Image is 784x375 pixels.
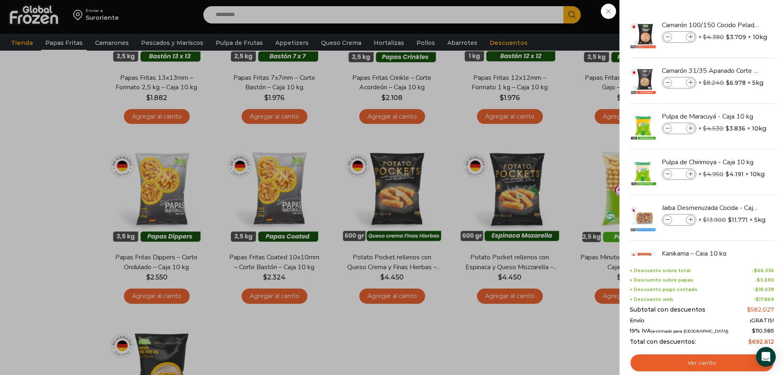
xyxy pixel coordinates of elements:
[757,277,774,283] bdi: 3.690
[726,33,730,41] span: $
[748,338,774,345] bdi: 692.612
[703,170,707,178] span: $
[698,77,763,89] span: × × 5kg
[728,216,748,224] bdi: 11.771
[726,33,746,41] bdi: 3.709
[747,306,751,313] span: $
[755,286,758,292] span: $
[630,277,693,283] span: + Descuento sobre papas
[673,124,685,133] input: Product quantity
[698,31,767,43] span: × × 10kg
[703,79,707,86] span: $
[698,214,765,226] span: × × 5kg
[726,124,745,133] bdi: 3.836
[630,287,698,292] span: + Descuento pago contado
[630,317,644,324] span: Envío
[726,170,729,178] span: $
[703,33,724,41] bdi: 4.380
[703,125,707,132] span: $
[673,33,685,42] input: Product quantity
[754,268,774,273] bdi: 66.336
[747,306,774,313] bdi: 582.027
[630,297,673,302] span: + Descuento web
[698,123,766,134] span: × × 10kg
[662,249,760,258] a: Kanikama – Caja 10 kg
[673,170,685,179] input: Product quantity
[673,78,685,87] input: Product quantity
[662,203,760,212] a: Jaiba Desmenuzada Cocida - Caja 5 kg
[662,112,760,121] a: Pulpa de Maracuyá - Caja 10 kg
[703,216,707,224] span: $
[726,79,746,87] bdi: 6.978
[726,170,744,178] bdi: 4.191
[754,268,757,273] span: $
[756,347,776,367] div: Open Intercom Messenger
[748,338,752,345] span: $
[754,297,774,302] span: -
[753,287,774,292] span: -
[630,354,774,373] a: Ver carrito
[673,215,685,224] input: Product quantity
[750,317,774,324] span: ¡GRATIS!
[756,296,759,302] span: $
[752,268,774,273] span: -
[703,33,707,41] span: $
[703,125,724,132] bdi: 4.530
[698,168,765,180] span: × × 10kg
[703,79,724,86] bdi: 8.240
[630,328,728,334] span: 19% IVA
[703,170,724,178] bdi: 4.950
[752,327,756,334] span: $
[630,306,705,313] span: Subtotal con descuentos
[630,338,696,345] span: Total con descuentos:
[755,277,774,283] span: -
[756,296,774,302] bdi: 17.869
[728,216,732,224] span: $
[662,158,760,167] a: Pulpa de Chirimoya - Caja 10 kg
[630,268,691,273] span: + Descuento sobre total
[726,79,730,87] span: $
[757,277,760,283] span: $
[703,216,726,224] bdi: 13.900
[651,329,728,333] small: (estimado para [GEOGRAPHIC_DATA])
[662,66,760,75] a: Camarón 31/35 Apanado Corte Mariposa - Bronze - Caja 5 kg
[726,124,729,133] span: $
[755,286,774,292] bdi: 18.038
[752,327,774,334] span: 110.585
[662,21,760,30] a: Camarón 100/150 Cocido Pelado - Bronze - Caja 10 kg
